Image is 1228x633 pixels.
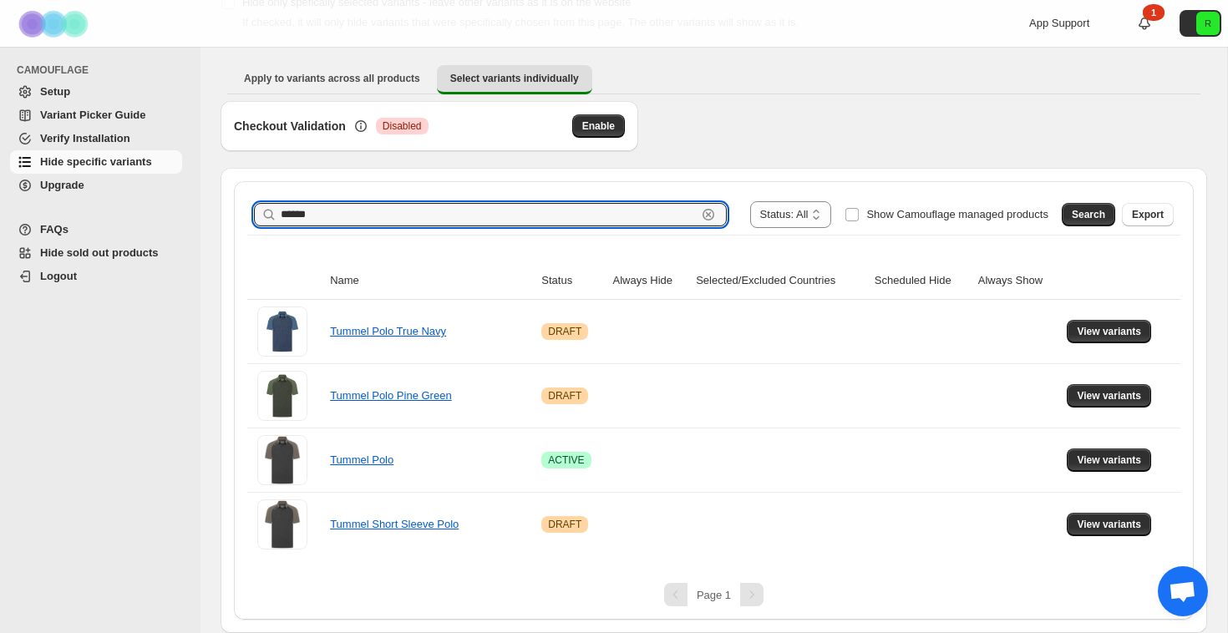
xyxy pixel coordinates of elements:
[13,1,97,47] img: Camouflage
[700,206,717,223] button: Clear
[330,453,393,466] a: Tummel Polo
[450,72,579,85] span: Select variants individually
[1136,15,1153,32] a: 1
[1143,4,1165,21] div: 1
[536,262,607,300] th: Status
[1067,448,1151,472] button: View variants
[582,119,615,133] span: Enable
[247,583,1180,606] nav: Pagination
[548,389,581,403] span: DRAFT
[234,118,346,134] h3: Checkout Validation
[1077,518,1141,531] span: View variants
[40,155,152,168] span: Hide specific variants
[40,179,84,191] span: Upgrade
[330,518,459,530] a: Tummel Short Sleeve Polo
[1077,325,1141,338] span: View variants
[17,63,189,77] span: CAMOUFLAGE
[1029,17,1089,29] span: App Support
[1062,203,1115,226] button: Search
[1077,389,1141,403] span: View variants
[437,65,592,94] button: Select variants individually
[231,65,434,92] button: Apply to variants across all products
[1067,320,1151,343] button: View variants
[1180,10,1221,37] button: Avatar with initials R
[1158,566,1208,616] div: Open chat
[330,325,446,337] a: Tummel Polo True Navy
[40,85,70,98] span: Setup
[10,80,182,104] a: Setup
[40,223,69,235] span: FAQs
[1196,12,1220,35] span: Avatar with initials R
[10,127,182,150] a: Verify Installation
[40,270,77,282] span: Logout
[10,174,182,197] a: Upgrade
[1205,18,1211,28] text: R
[10,150,182,174] a: Hide specific variants
[691,262,870,300] th: Selected/Excluded Countries
[383,119,422,133] span: Disabled
[1067,513,1151,536] button: View variants
[607,262,691,300] th: Always Hide
[40,132,130,144] span: Verify Installation
[330,389,451,402] a: Tummel Polo Pine Green
[1077,453,1141,467] span: View variants
[548,325,581,338] span: DRAFT
[1132,208,1164,221] span: Export
[548,453,584,467] span: ACTIVE
[40,109,145,121] span: Variant Picker Guide
[548,518,581,531] span: DRAFT
[1122,203,1174,226] button: Export
[973,262,1063,300] th: Always Show
[10,104,182,127] a: Variant Picker Guide
[1067,384,1151,408] button: View variants
[244,72,420,85] span: Apply to variants across all products
[1072,208,1105,221] span: Search
[10,218,182,241] a: FAQs
[870,262,973,300] th: Scheduled Hide
[697,589,731,601] span: Page 1
[572,114,625,138] button: Enable
[325,262,536,300] th: Name
[40,246,159,259] span: Hide sold out products
[10,265,182,288] a: Logout
[221,101,1207,633] div: Select variants individually
[866,208,1048,220] span: Show Camouflage managed products
[10,241,182,265] a: Hide sold out products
